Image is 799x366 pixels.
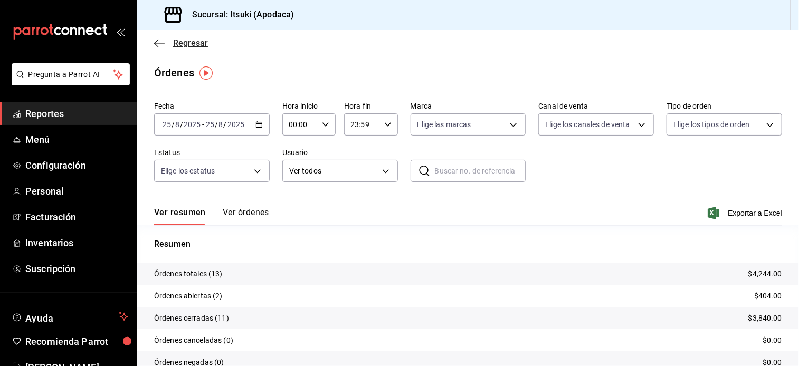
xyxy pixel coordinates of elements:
input: -- [218,120,224,129]
label: Tipo de orden [667,103,782,110]
font: Exportar a Excel [728,209,782,217]
p: $0.00 [763,335,782,346]
img: Marcador de información sobre herramientas [199,66,213,80]
span: / [172,120,175,129]
label: Hora inicio [282,103,336,110]
a: Pregunta a Parrot AI [7,76,130,88]
span: Ayuda [25,310,115,323]
font: Facturación [25,211,76,223]
font: Personal [25,186,64,197]
label: Canal de venta [538,103,654,110]
font: Recomienda Parrot [25,336,108,347]
span: Pregunta a Parrot AI [28,69,113,80]
font: Ver resumen [154,207,206,218]
button: Pregunta a Parrot AI [12,63,130,85]
p: Órdenes cerradas (11) [154,313,229,324]
label: Usuario [282,149,398,157]
span: / [224,120,227,129]
span: Elige las marcas [417,119,471,130]
span: Ver todos [289,166,378,177]
font: Reportes [25,108,64,119]
button: Exportar a Excel [710,207,782,219]
p: Órdenes abiertas (2) [154,291,223,302]
p: $4,244.00 [748,268,782,280]
font: Suscripción [25,263,75,274]
span: / [215,120,218,129]
span: / [180,120,183,129]
input: -- [205,120,215,129]
label: Fecha [154,103,270,110]
button: Ver órdenes [223,207,269,225]
font: Configuración [25,160,86,171]
input: ---- [227,120,245,129]
p: $404.00 [754,291,782,302]
span: Regresar [173,38,208,48]
p: Órdenes totales (13) [154,268,223,280]
p: Órdenes canceladas (0) [154,335,233,346]
label: Hora fin [344,103,397,110]
label: Marca [411,103,526,110]
p: $3,840.00 [748,313,782,324]
font: Inventarios [25,237,73,248]
p: Resumen [154,238,782,251]
span: Elige los canales de venta [545,119,630,130]
font: Menú [25,134,50,145]
label: Estatus [154,149,270,157]
span: - [202,120,204,129]
input: -- [162,120,172,129]
button: Regresar [154,38,208,48]
input: ---- [183,120,201,129]
input: -- [175,120,180,129]
div: Pestañas de navegación [154,207,269,225]
span: Elige los estatus [161,166,215,176]
button: open_drawer_menu [116,27,125,36]
input: Buscar no. de referencia [435,160,526,181]
h3: Sucursal: Itsuki (Apodaca) [184,8,294,21]
div: Órdenes [154,65,194,81]
span: Elige los tipos de orden [673,119,749,130]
